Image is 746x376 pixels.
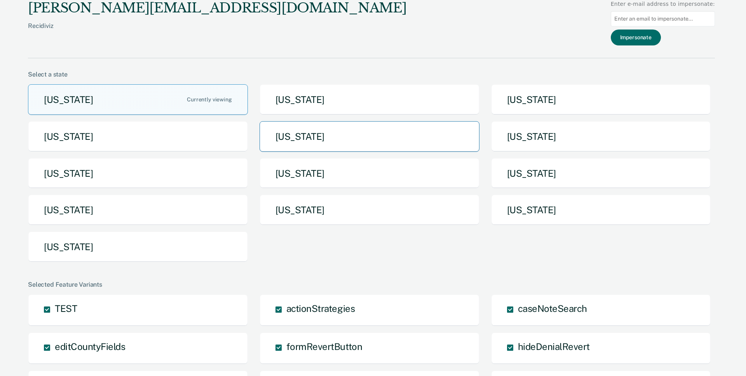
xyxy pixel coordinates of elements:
[260,84,479,115] button: [US_STATE]
[28,232,248,262] button: [US_STATE]
[28,22,406,42] div: Recidiviz
[518,303,587,314] span: caseNoteSearch
[260,158,479,189] button: [US_STATE]
[491,195,711,225] button: [US_STATE]
[55,341,125,352] span: editCountyFields
[28,121,248,152] button: [US_STATE]
[611,30,661,45] button: Impersonate
[28,281,715,288] div: Selected Feature Variants
[286,341,362,352] span: formRevertButton
[286,303,355,314] span: actionStrategies
[260,121,479,152] button: [US_STATE]
[260,195,479,225] button: [US_STATE]
[28,158,248,189] button: [US_STATE]
[491,84,711,115] button: [US_STATE]
[491,158,711,189] button: [US_STATE]
[491,121,711,152] button: [US_STATE]
[518,341,590,352] span: hideDenialRevert
[28,195,248,225] button: [US_STATE]
[28,84,248,115] button: [US_STATE]
[611,11,715,26] input: Enter an email to impersonate...
[28,71,715,78] div: Select a state
[55,303,77,314] span: TEST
